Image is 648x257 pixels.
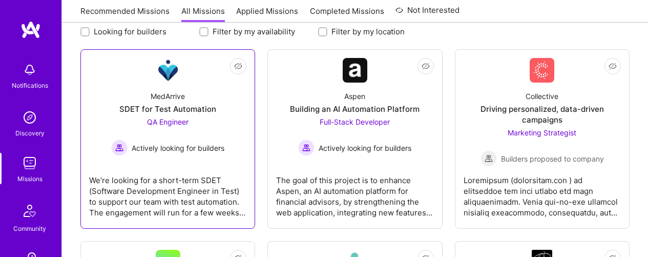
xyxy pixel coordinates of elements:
span: Builders proposed to company [501,153,604,164]
i: icon EyeClosed [609,62,617,70]
img: bell [19,60,40,80]
img: Company Logo [530,58,554,83]
div: Notifications [12,80,48,91]
a: Not Interested [395,4,459,23]
label: Filter by my location [331,26,405,37]
img: Community [17,199,42,223]
img: Actively looking for builders [298,140,315,156]
img: discovery [19,107,40,128]
div: The goal of this project is to enhance Aspen, an AI automation platform for financial advisors, b... [276,167,433,218]
img: Actively looking for builders [111,140,128,156]
div: SDET for Test Automation [119,104,216,114]
a: Recommended Missions [80,6,170,23]
div: Aspen [344,91,365,102]
span: Full-Stack Developer [320,117,390,126]
img: logo [20,21,41,39]
span: Marketing Strategist [508,128,576,137]
span: Actively looking for builders [319,143,411,153]
i: icon EyeClosed [234,62,242,70]
div: Building an AI Automation Platform [290,104,420,114]
div: Discovery [15,128,45,139]
a: Completed Missions [310,6,384,23]
img: Company Logo [343,58,367,83]
span: QA Engineer [147,117,189,126]
a: All Missions [181,6,225,23]
span: Actively looking for builders [132,143,224,153]
div: Collective [526,91,558,102]
img: teamwork [19,153,40,173]
img: Company Logo [156,58,180,83]
img: Builders proposed to company [480,150,497,167]
a: Applied Missions [236,6,298,23]
label: Looking for builders [94,26,166,37]
div: Loremipsum (dolorsitam.con ) ad elitseddoe tem inci utlabo etd magn aliquaenimadm. Venia qui-no-e... [464,167,621,218]
i: icon EyeClosed [422,62,430,70]
div: MedArrive [151,91,185,102]
div: Driving personalized, data-driven campaigns [464,104,621,125]
div: We’re looking for a short-term SDET (Software Development Engineer in Test) to support our team w... [89,167,246,218]
label: Filter by my availability [213,26,295,37]
div: Missions [17,173,43,184]
div: Community [13,223,46,234]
